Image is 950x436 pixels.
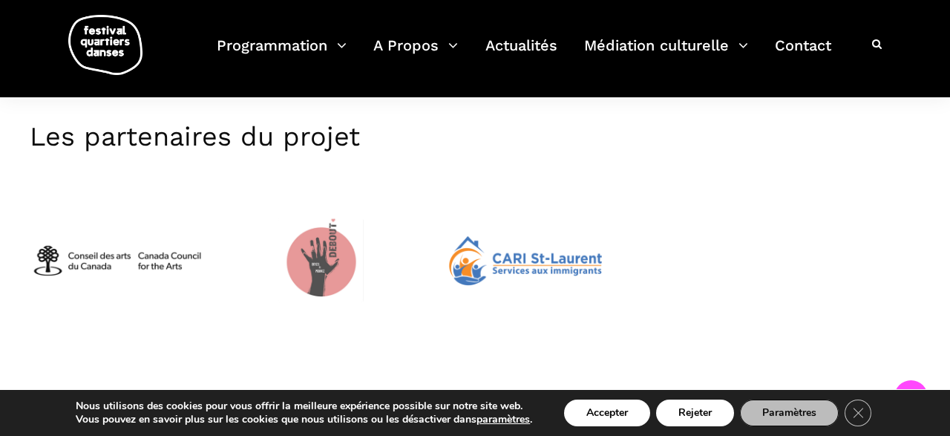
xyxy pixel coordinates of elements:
img: 3 [439,191,614,331]
a: Médiation culturelle [584,33,748,77]
img: 2 [235,191,410,331]
button: Rejeter [656,400,734,426]
a: Contact [775,33,831,77]
a: Programmation [217,33,347,77]
button: paramètres [476,413,530,426]
button: Paramètres [740,400,839,426]
a: A Propos [373,33,458,77]
h3: Les partenaires du projet [30,121,614,153]
img: 1 [30,191,205,331]
img: logo-fqd-med [68,15,142,75]
p: Nous utilisons des cookies pour vous offrir la meilleure expérience possible sur notre site web. [76,400,532,413]
button: Close GDPR Cookie Banner [845,400,871,426]
button: Accepter [564,400,650,426]
p: Vous pouvez en savoir plus sur les cookies que nous utilisons ou les désactiver dans . [76,413,532,426]
a: Actualités [485,33,557,77]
